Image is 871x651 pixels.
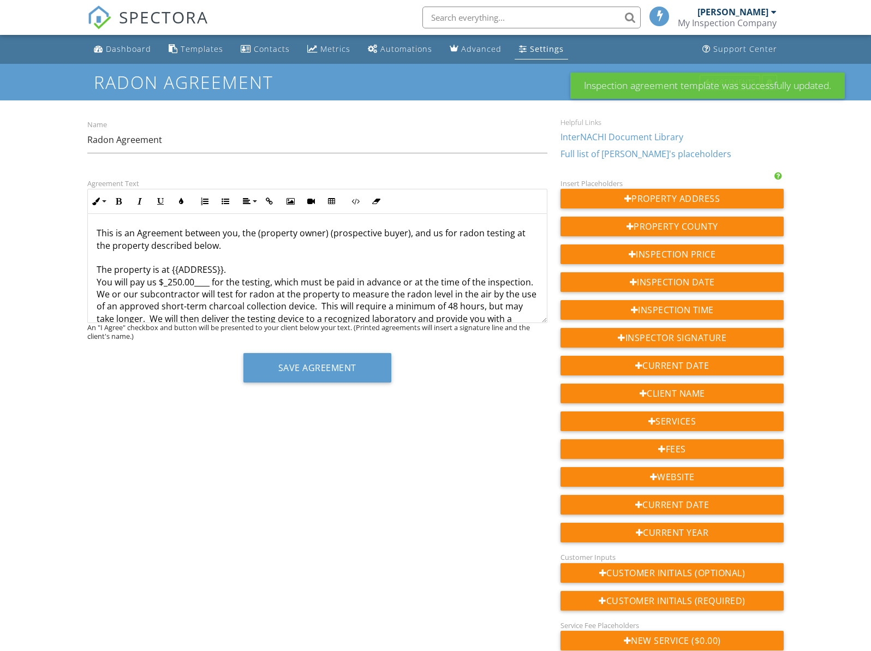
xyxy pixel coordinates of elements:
[88,191,109,212] button: Inline Style
[150,191,171,212] button: Underline (⌘U)
[461,44,502,54] div: Advanced
[560,495,784,515] div: Current Date
[87,15,208,38] a: SPECTORA
[164,39,228,59] a: Templates
[560,217,784,236] div: Property County
[106,44,151,54] div: Dashboard
[560,272,784,292] div: Inspection Date
[560,620,639,630] label: Service Fee Placeholders
[570,73,845,99] div: Inspection agreement template was successfully updated.
[713,44,777,54] div: Support Center
[280,191,301,212] button: Insert Image (⌘P)
[560,244,784,264] div: Inspection Price
[321,191,342,212] button: Insert Table
[87,178,139,188] label: Agreement Text
[301,191,321,212] button: Insert Video
[181,44,223,54] div: Templates
[366,191,386,212] button: Clear Formatting
[380,44,432,54] div: Automations
[87,120,107,130] label: Name
[560,523,784,542] div: Current Year
[560,552,616,562] label: Customer Inputs
[515,39,568,59] a: Settings
[445,39,506,59] a: Advanced
[560,300,784,320] div: Inspection Time
[560,631,784,650] div: New Service ($0.00)
[560,439,784,459] div: Fees
[303,39,355,59] a: Metrics
[90,39,156,59] a: Dashboard
[345,191,366,212] button: Code View
[129,191,150,212] button: Italic (⌘I)
[560,563,784,583] div: Customer Initials (Optional)
[697,7,768,17] div: [PERSON_NAME]
[422,7,641,28] input: Search everything...
[560,328,784,348] div: Inspector Signature
[238,191,259,212] button: Align
[560,356,784,375] div: Current Date
[560,384,784,403] div: Client Name
[560,467,784,487] div: Website
[94,73,777,92] h1: Radon Agreement
[119,5,208,28] span: SPECTORA
[363,39,437,59] a: Automations (Basic)
[87,323,547,341] div: An "I Agree" checkbox and button will be presented to your client below your text. (Printed agree...
[243,353,391,383] button: Save Agreement
[87,5,111,29] img: The Best Home Inspection Software - Spectora
[560,411,784,431] div: Services
[560,591,784,611] div: Customer Initials (Required)
[215,191,236,212] button: Unordered List
[560,189,784,208] div: Property Address
[530,44,564,54] div: Settings
[560,178,623,188] label: Insert Placeholders
[560,131,683,143] a: InterNACHI Document Library
[678,17,777,28] div: My Inspection Company
[560,118,784,127] div: Helpful Links
[109,191,129,212] button: Bold (⌘B)
[259,191,280,212] button: Insert Link (⌘K)
[320,44,350,54] div: Metrics
[254,44,290,54] div: Contacts
[194,191,215,212] button: Ordered List
[698,39,781,59] a: Support Center
[560,148,731,160] a: Full list of [PERSON_NAME]'s placeholders
[171,191,192,212] button: Colors
[236,39,294,59] a: Contacts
